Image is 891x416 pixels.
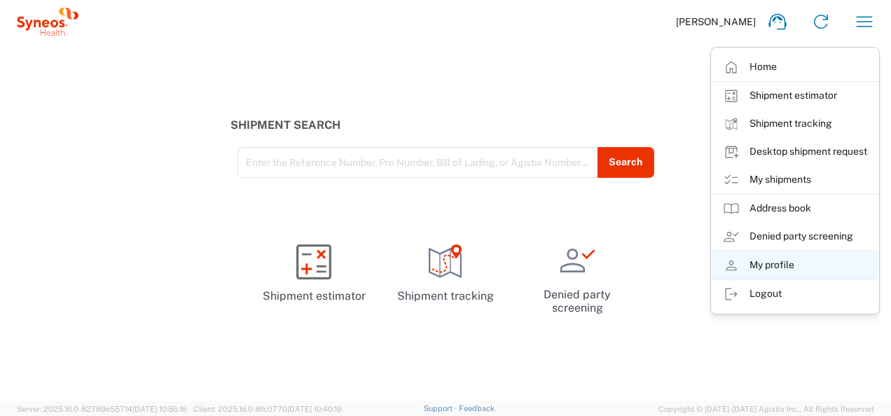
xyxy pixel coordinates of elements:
span: [PERSON_NAME] [676,15,756,28]
a: Home [712,53,878,81]
h3: Shipment Search [230,118,661,132]
span: [DATE] 10:56:16 [132,405,187,413]
a: Shipment estimator [254,232,374,316]
a: Support [424,404,459,412]
a: Address book [712,195,878,223]
span: [DATE] 10:40:19 [287,405,342,413]
a: Shipment tracking [712,110,878,138]
a: Feedback [459,404,495,412]
a: My profile [712,251,878,279]
a: My shipments [712,166,878,194]
a: Logout [712,280,878,308]
a: Desktop shipment request [712,138,878,166]
a: Denied party screening [712,223,878,251]
button: Search [598,147,654,178]
a: Shipment estimator [712,82,878,110]
span: Copyright © [DATE]-[DATE] Agistix Inc., All Rights Reserved [658,403,874,415]
a: Shipment tracking [385,232,506,316]
span: Server: 2025.16.0-82789e55714 [17,405,187,413]
span: Client: 2025.16.0-8fc0770 [193,405,342,413]
a: Denied party screening [517,232,637,326]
